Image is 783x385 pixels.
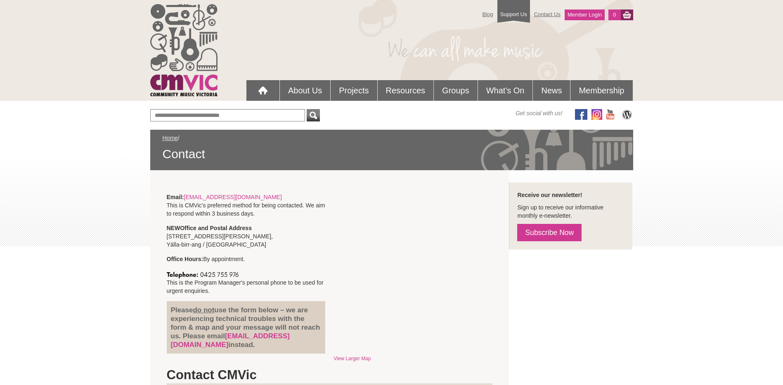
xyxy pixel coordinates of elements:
p: Sign up to receive our informative monthly e-newsletter. [517,203,624,220]
strong: Receive our newsletter! [517,192,582,198]
strong: Office Hours: [167,256,203,262]
span: Get social with us! [516,109,563,117]
p: This is CMVic's preferred method for being contacted. We aim to respond within 3 business days. [167,193,326,218]
img: icon-instagram.png [591,109,602,120]
a: Member Login [565,10,605,20]
a: Projects [331,80,377,101]
a: Home [163,135,178,141]
img: CMVic Blog [621,109,633,120]
strong: NEW Office and Postal Address [167,225,252,231]
div: / [163,134,621,162]
a: Membership [570,80,632,101]
p: This is the Program Manager's personal phone to be used for urgent enquiries. [167,269,326,295]
h4: Please use the form below – we are experiencing technical troubles with the form & map and your m... [171,306,322,349]
p: By appointment. [167,255,326,263]
a: [EMAIL_ADDRESS][DOMAIN_NAME] [184,194,282,200]
a: 0 [608,10,620,20]
a: What's On [478,80,533,101]
a: [EMAIL_ADDRESS][DOMAIN_NAME] [171,332,290,349]
a: News [533,80,570,101]
a: Blog [478,7,497,21]
a: Resources [378,80,434,101]
a: View Larger Map [334,356,371,361]
span: Contact [163,146,621,162]
a: About Us [280,80,330,101]
u: do not [193,306,214,314]
h1: Contact CMVic [167,367,493,383]
strong: Email: [167,194,184,200]
p: [STREET_ADDRESS][PERSON_NAME], Yálla-birr-ang / [GEOGRAPHIC_DATA] [167,224,326,249]
img: cmvic_logo.png [150,4,218,96]
a: Subscribe Now [517,224,582,241]
a: Contact Us [530,7,565,21]
a: Groups [434,80,478,101]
